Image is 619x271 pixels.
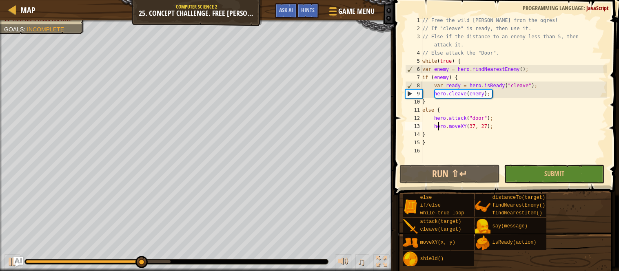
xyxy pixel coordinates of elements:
span: cleave(target) [420,227,461,232]
button: Ask AI [275,3,297,18]
span: distanceTo(target) [493,195,546,200]
span: moveXY(x, y) [420,240,455,245]
div: 16 [405,147,422,155]
button: Ctrl + P: Play [4,254,20,271]
span: attack(target) [420,219,461,225]
span: shield() [420,256,444,262]
span: else [420,195,432,200]
span: Ask AI [279,6,293,14]
span: isReady(action) [493,240,537,245]
button: Adjust volume [335,254,351,271]
span: Hints [301,6,315,14]
div: 8 [406,82,422,90]
span: findNearestEnemy() [493,203,546,208]
button: Game Menu [323,3,379,22]
div: 5 [405,57,422,65]
button: Run ⇧↵ [399,165,500,183]
img: portrait.png [403,219,418,234]
span: Incomplete [27,26,64,33]
div: 7 [405,73,422,82]
button: ♫ [355,254,369,271]
img: portrait.png [475,199,490,214]
img: portrait.png [403,235,418,251]
a: Map [16,4,35,15]
div: 10 [405,98,422,106]
button: Ask AI [13,257,23,267]
div: 6 [406,65,422,73]
img: portrait.png [475,219,490,234]
img: portrait.png [475,235,490,251]
div: 14 [405,130,422,139]
div: 3 [405,33,422,49]
div: 12 [405,114,422,122]
div: 2 [405,24,422,33]
span: Programming language [523,4,584,12]
span: Submit [544,169,564,178]
button: Toggle fullscreen [373,254,390,271]
div: 9 [406,90,422,98]
span: findNearestItem() [493,210,542,216]
span: : [24,26,27,33]
img: portrait.png [403,199,418,214]
span: JavaScript [586,4,609,12]
span: while-true loop [420,210,464,216]
div: 11 [405,106,422,114]
div: 15 [405,139,422,147]
span: say(message) [493,223,528,229]
span: : [584,4,586,12]
button: Submit [504,165,604,183]
span: ♫ [357,256,365,268]
span: Map [20,4,35,15]
span: Game Menu [338,6,375,17]
div: 13 [405,122,422,130]
span: Goals [4,26,24,33]
img: portrait.png [403,251,418,267]
div: 4 [405,49,422,57]
div: 1 [405,16,422,24]
span: if/else [420,203,441,208]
